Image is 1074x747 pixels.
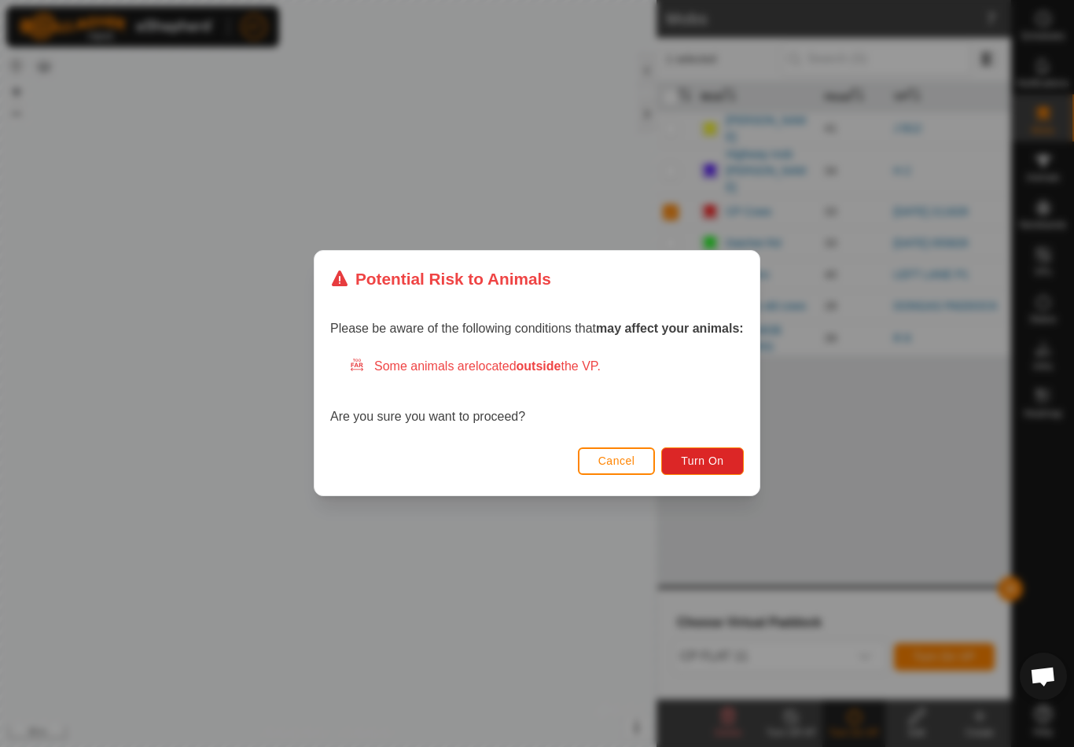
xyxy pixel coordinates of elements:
[476,360,601,373] span: located the VP.
[578,447,656,475] button: Cancel
[598,455,635,468] span: Cancel
[1020,653,1067,700] div: Open chat
[517,360,561,373] strong: outside
[330,358,744,427] div: Are you sure you want to proceed?
[662,447,744,475] button: Turn On
[330,322,744,336] span: Please be aware of the following conditions that
[682,455,724,468] span: Turn On
[596,322,744,336] strong: may affect your animals:
[349,358,744,377] div: Some animals are
[330,267,551,291] div: Potential Risk to Animals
